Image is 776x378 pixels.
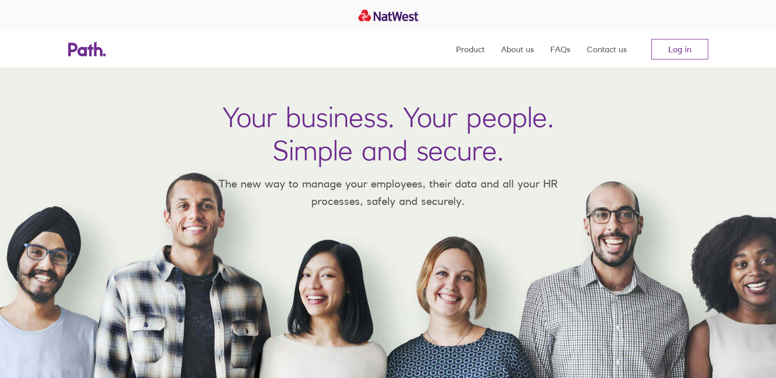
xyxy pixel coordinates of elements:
a: Log in [651,39,708,59]
a: About us [501,31,534,68]
a: FAQs [550,31,570,68]
a: Product [456,31,485,68]
h1: Your business. Your people. Simple and secure. [223,100,554,167]
p: The new way to manage your employees, their data and all your HR processes, safely and securely. [204,175,573,209]
a: Contact us [587,31,627,68]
